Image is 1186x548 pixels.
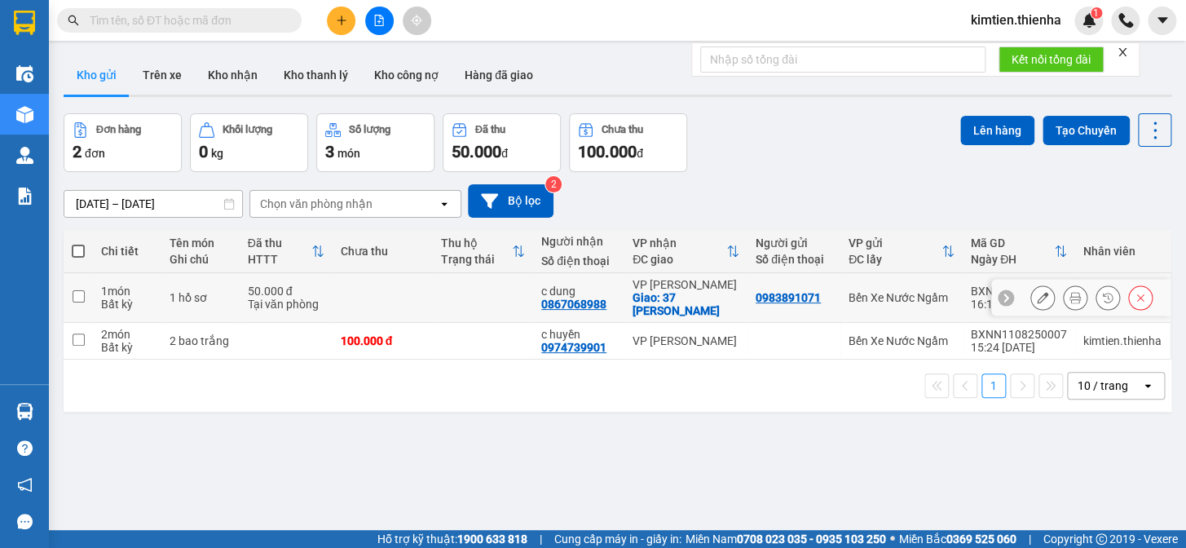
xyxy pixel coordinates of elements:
div: BXNN1108250007 [971,328,1067,341]
span: search [68,15,79,26]
div: 2 món [101,328,153,341]
div: VP nhận [633,236,726,250]
div: 0867068988 [541,298,606,311]
button: Khối lượng0kg [190,113,308,172]
button: Kho thanh lý [271,55,361,95]
div: Bến Xe Nước Ngầm [849,291,955,304]
li: Hotline: 0981127575, 0981347575, 19009067 [152,60,681,81]
div: Bất kỳ [101,298,153,311]
button: aim [403,7,431,35]
button: Hàng đã giao [452,55,546,95]
div: Thu hộ [441,236,512,250]
span: Hỗ trợ kỹ thuật: [377,530,527,548]
div: Đơn hàng [96,124,141,135]
button: Lên hàng [960,116,1034,145]
div: 10 / trang [1078,378,1128,394]
button: Kho gửi [64,55,130,95]
img: icon-new-feature [1082,13,1096,28]
div: ĐC giao [633,253,726,266]
button: Chưa thu100.000đ [569,113,687,172]
img: logo.jpg [20,20,102,102]
button: Đã thu50.000đ [443,113,561,172]
svg: open [1141,379,1154,392]
img: warehouse-icon [16,65,33,82]
span: file-add [373,15,385,26]
span: kg [211,147,223,160]
div: Người gửi [756,236,832,250]
strong: 1900 633 818 [457,533,527,546]
button: Kho nhận [195,55,271,95]
span: 2 [73,142,82,161]
span: kimtien.thienha [958,10,1074,30]
span: món [337,147,360,160]
div: 100.000 đ [341,334,425,347]
div: Bất kỳ [101,341,153,354]
div: Tại văn phòng [248,298,324,311]
th: Toggle SortBy [963,230,1075,273]
span: | [1029,530,1031,548]
button: file-add [365,7,394,35]
div: Trạng thái [441,253,512,266]
img: logo-vxr [14,11,35,35]
div: Đã thu [248,236,311,250]
svg: open [438,197,451,210]
span: 3 [325,142,334,161]
button: plus [327,7,355,35]
div: ĐC lấy [849,253,941,266]
img: warehouse-icon [16,106,33,123]
div: 1 món [101,285,153,298]
sup: 1 [1091,7,1102,19]
div: Sửa đơn hàng [1030,285,1055,310]
div: Số điện thoại [541,254,616,267]
span: caret-down [1155,13,1170,28]
div: 16:14 [DATE] [971,298,1067,311]
img: warehouse-icon [16,147,33,164]
div: Ngày ĐH [971,253,1054,266]
div: 0974739901 [541,341,606,354]
div: Mã GD [971,236,1054,250]
th: Toggle SortBy [433,230,533,273]
div: HTTT [248,253,311,266]
div: BXNN1108250010 [971,285,1067,298]
span: Miền Nam [686,530,886,548]
span: 50.000 [452,142,501,161]
span: aim [411,15,422,26]
div: c dung [541,285,616,298]
input: Select a date range. [64,191,242,217]
div: VP [PERSON_NAME] [633,278,739,291]
sup: 2 [545,176,562,192]
li: Số [GEOGRAPHIC_DATA][PERSON_NAME], P. [GEOGRAPHIC_DATA] [152,40,681,60]
div: 50.000 đ [248,285,324,298]
span: 100.000 [578,142,637,161]
span: đơn [85,147,105,160]
span: Miền Bắc [899,530,1016,548]
input: Nhập số tổng đài [700,46,985,73]
span: plus [336,15,347,26]
div: Tên món [170,236,231,250]
span: 0 [199,142,208,161]
button: Kết nối tổng đài [999,46,1104,73]
span: Cung cấp máy in - giấy in: [554,530,681,548]
strong: 0708 023 035 - 0935 103 250 [737,533,886,546]
div: Chưa thu [341,245,425,258]
div: VP gửi [849,236,941,250]
button: 1 [981,373,1006,398]
img: warehouse-icon [16,403,33,420]
div: Bến Xe Nước Ngầm [849,334,955,347]
span: đ [637,147,643,160]
div: Số lượng [349,124,390,135]
b: GỬI : Bến Xe Nước Ngầm [20,118,276,145]
strong: 0369 525 060 [946,533,1016,546]
button: Bộ lọc [468,184,553,218]
div: 2 bao trắng [170,334,231,347]
div: Người nhận [541,235,616,248]
div: Khối lượng [223,124,272,135]
div: Giao: 37 ng chí thanh [633,291,739,317]
span: | [540,530,542,548]
span: ⚪️ [890,536,895,542]
span: đ [501,147,508,160]
span: message [17,514,33,529]
span: question-circle [17,440,33,456]
button: Số lượng3món [316,113,434,172]
button: Đơn hàng2đơn [64,113,182,172]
